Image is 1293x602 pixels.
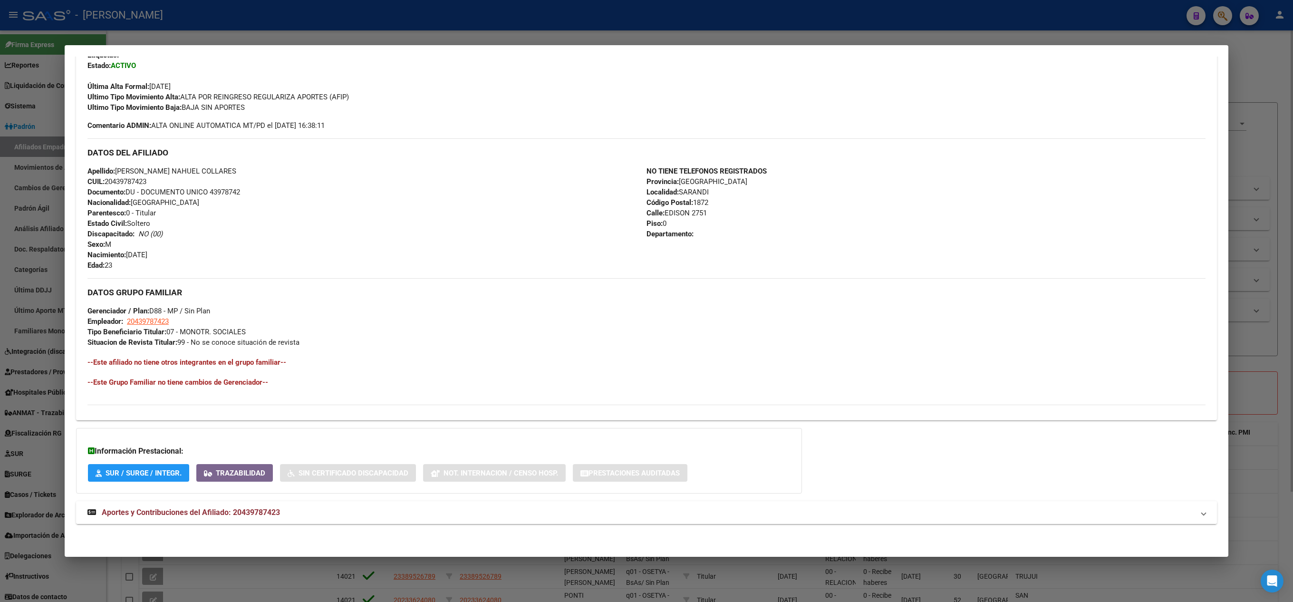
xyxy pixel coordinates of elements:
[87,307,149,315] strong: Gerenciador / Plan:
[646,219,666,228] span: 0
[87,209,156,217] span: 0 - Titular
[87,317,123,326] strong: Empleador:
[87,61,111,70] strong: Estado:
[87,120,325,131] span: ALTA ONLINE AUTOMATICA MT/PD el [DATE] 16:38:11
[87,338,177,347] strong: Situacion de Revista Titular:
[111,61,136,70] strong: ACTIVO
[646,219,663,228] strong: Piso:
[87,82,171,91] span: [DATE]
[87,103,245,112] span: BAJA SIN APORTES
[138,230,163,238] i: NO (00)
[646,209,707,217] span: EDISON 2751
[87,82,149,91] strong: Última Alta Formal:
[87,147,1206,158] h3: DATOS DEL AFILIADO
[87,251,126,259] strong: Nacimiento:
[216,469,265,477] span: Trazabilidad
[646,209,665,217] strong: Calle:
[444,469,558,477] span: Not. Internacion / Censo Hosp.
[573,464,687,482] button: Prestaciones Auditadas
[299,469,408,477] span: Sin Certificado Discapacidad
[88,464,189,482] button: SUR / SURGE / INTEGR.
[646,230,694,238] strong: Departamento:
[106,469,182,477] span: SUR / SURGE / INTEGR.
[87,219,127,228] strong: Estado Civil:
[87,93,349,101] span: ALTA POR REINGRESO REGULARIZA APORTES (AFIP)
[87,240,105,249] strong: Sexo:
[87,287,1206,298] h3: DATOS GRUPO FAMILIAR
[646,188,709,196] span: SARANDI
[127,317,169,326] span: 20439787423
[87,219,150,228] span: Soltero
[87,167,115,175] strong: Apellido:
[87,230,135,238] strong: Discapacitado:
[646,177,679,186] strong: Provincia:
[646,198,693,207] strong: Código Postal:
[87,188,240,196] span: DU - DOCUMENTO UNICO 43978742
[87,198,199,207] span: [GEOGRAPHIC_DATA]
[87,177,146,186] span: 20439787423
[87,307,210,315] span: D88 - MP / Sin Plan
[87,177,105,186] strong: CUIL:
[87,93,180,101] strong: Ultimo Tipo Movimiento Alta:
[196,464,273,482] button: Trazabilidad
[87,240,111,249] span: M
[87,188,125,196] strong: Documento:
[280,464,416,482] button: Sin Certificado Discapacidad
[87,198,131,207] strong: Nacionalidad:
[87,209,126,217] strong: Parentesco:
[589,469,680,477] span: Prestaciones Auditadas
[76,7,1217,420] div: Datos de Empadronamiento
[87,328,246,336] span: 07 - MONOTR. SOCIALES
[646,167,767,175] strong: NO TIENE TELEFONOS REGISTRADOS
[423,464,566,482] button: Not. Internacion / Censo Hosp.
[87,357,1206,368] h4: --Este afiliado no tiene otros integrantes en el grupo familiar--
[102,508,280,517] span: Aportes y Contribuciones del Afiliado: 20439787423
[87,338,299,347] span: 99 - No se conoce situación de revista
[646,188,679,196] strong: Localidad:
[76,501,1217,524] mat-expansion-panel-header: Aportes y Contribuciones del Afiliado: 20439787423
[87,167,236,175] span: [PERSON_NAME] NAHUEL COLLARES
[87,261,112,270] span: 23
[87,103,182,112] strong: Ultimo Tipo Movimiento Baja:
[87,377,1206,388] h4: --Este Grupo Familiar no tiene cambios de Gerenciador--
[87,251,147,259] span: [DATE]
[646,177,747,186] span: [GEOGRAPHIC_DATA]
[87,121,151,130] strong: Comentario ADMIN:
[87,261,105,270] strong: Edad:
[88,446,790,457] h3: Información Prestacional:
[1261,570,1283,592] div: Open Intercom Messenger
[646,198,708,207] span: 1872
[87,328,166,336] strong: Tipo Beneficiario Titular:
